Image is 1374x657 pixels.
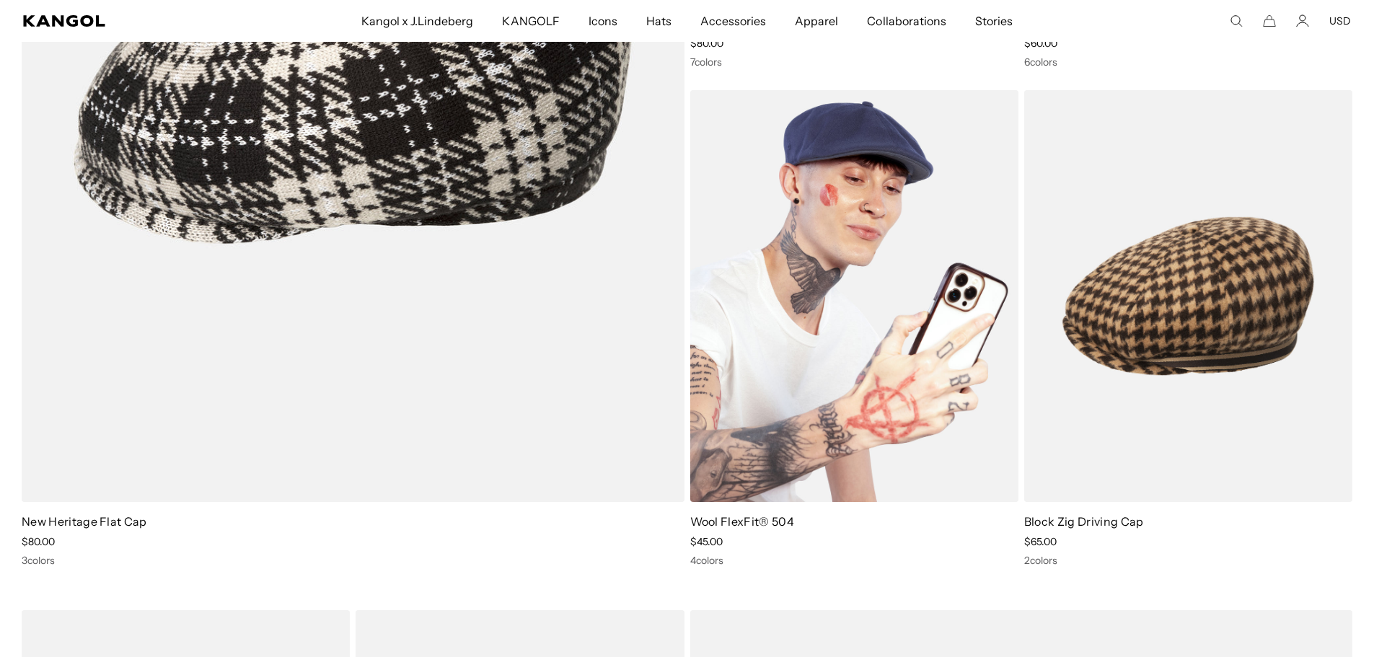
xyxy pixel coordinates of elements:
[1329,14,1351,27] button: USD
[1024,90,1352,503] img: Block Zig Driving Cap
[22,554,684,567] div: 3 colors
[1263,14,1276,27] button: Cart
[690,56,1018,69] div: 7 colors
[1296,14,1309,27] a: Account
[1024,37,1057,50] span: $60.00
[690,535,723,548] span: $45.00
[22,514,147,529] a: New Heritage Flat Cap
[690,554,1018,567] div: 4 colors
[1024,56,1352,69] div: 6 colors
[1230,14,1243,27] summary: Search here
[1024,554,1352,567] div: 2 colors
[23,15,239,27] a: Kangol
[22,535,55,548] span: $80.00
[1024,514,1144,529] a: Block Zig Driving Cap
[690,90,1018,503] img: Wool FlexFit® 504
[1024,535,1057,548] span: $65.00
[690,514,794,529] a: Wool FlexFit® 504
[690,37,723,50] span: $80.00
